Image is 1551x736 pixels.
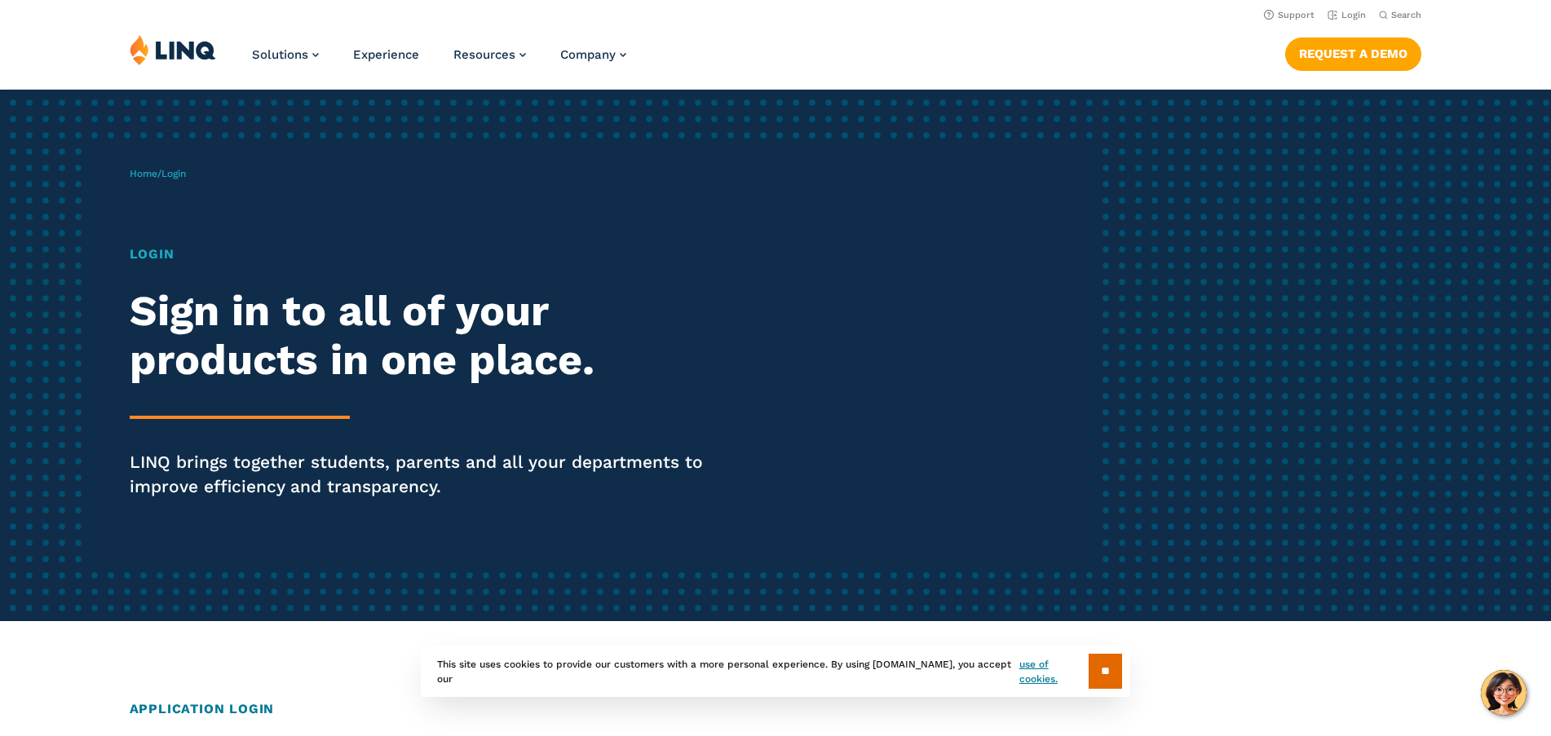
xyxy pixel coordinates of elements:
[1379,9,1421,21] button: Open Search Bar
[1391,10,1421,20] span: Search
[130,450,727,499] p: LINQ brings together students, parents and all your departments to improve efficiency and transpa...
[130,34,216,65] img: LINQ | K‑12 Software
[130,287,727,385] h2: Sign in to all of your products in one place.
[130,168,186,179] span: /
[353,47,419,62] a: Experience
[421,646,1130,697] div: This site uses cookies to provide our customers with a more personal experience. By using [DOMAIN...
[560,47,616,62] span: Company
[161,168,186,179] span: Login
[1264,10,1315,20] a: Support
[1285,37,1421,70] a: Request a Demo
[1285,34,1421,70] nav: Button Navigation
[1019,657,1089,686] a: use of cookies.
[130,168,157,179] a: Home
[252,47,308,62] span: Solutions
[560,47,626,62] a: Company
[453,47,526,62] a: Resources
[252,34,626,88] nav: Primary Navigation
[453,47,515,62] span: Resources
[1328,10,1366,20] a: Login
[252,47,319,62] a: Solutions
[1481,670,1527,716] button: Hello, have a question? Let’s chat.
[130,245,727,264] h1: Login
